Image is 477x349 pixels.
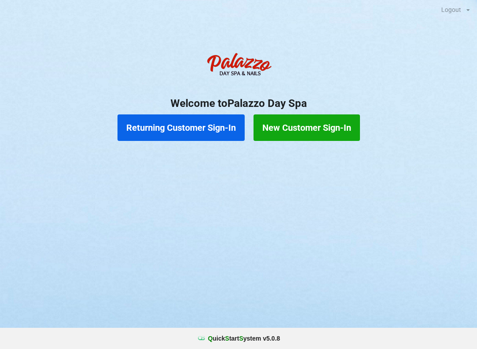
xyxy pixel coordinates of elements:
[197,334,206,343] img: favicon.ico
[203,48,274,83] img: PalazzoDaySpaNails-Logo.png
[239,335,243,342] span: S
[225,335,229,342] span: S
[441,7,461,13] div: Logout
[208,335,213,342] span: Q
[117,114,245,141] button: Returning Customer Sign-In
[208,334,280,343] b: uick tart ystem v 5.0.8
[254,114,360,141] button: New Customer Sign-In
